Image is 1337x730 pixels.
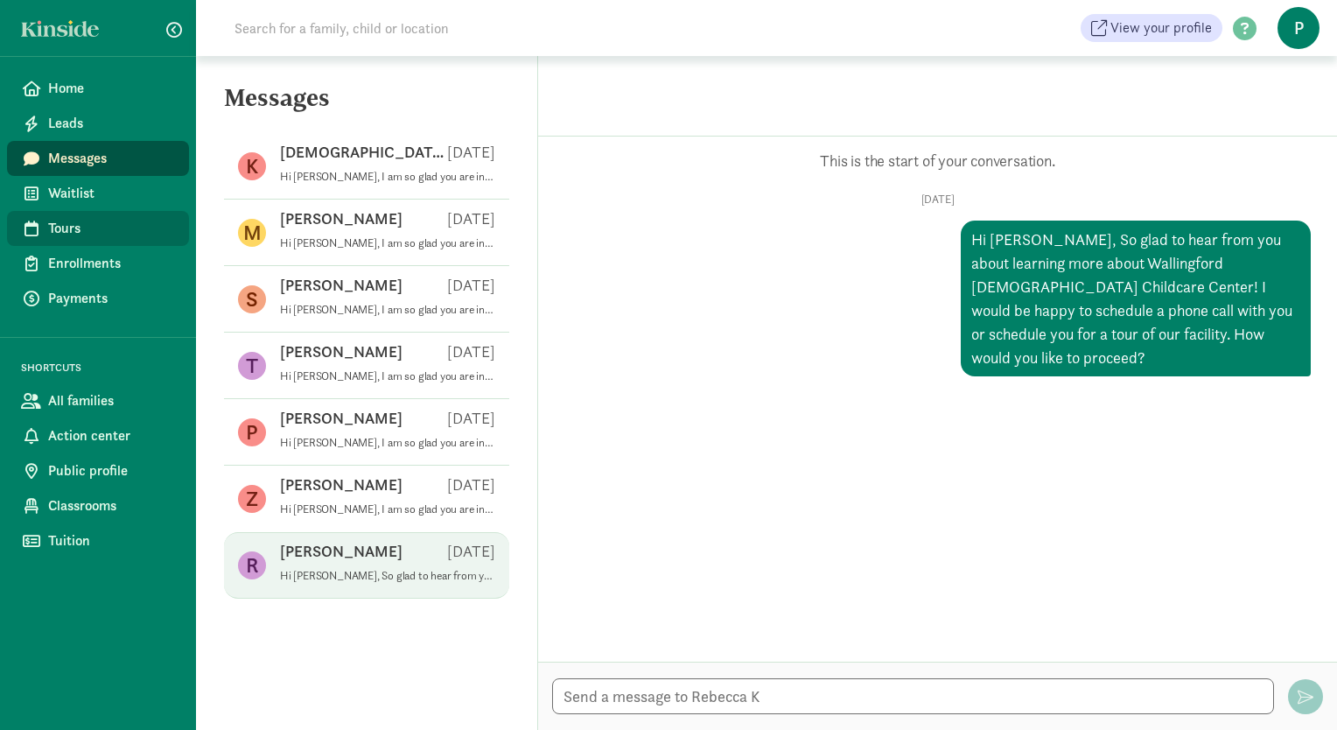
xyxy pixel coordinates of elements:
a: View your profile [1081,14,1222,42]
a: Classrooms [7,488,189,523]
h5: Messages [196,84,537,126]
p: [PERSON_NAME] [280,474,402,495]
p: [DATE] [447,142,495,163]
figure: M [238,219,266,247]
figure: Z [238,485,266,513]
figure: P [238,418,266,446]
span: Enrollments [48,253,175,274]
p: [PERSON_NAME] [280,275,402,296]
span: Waitlist [48,183,175,204]
a: Action center [7,418,189,453]
a: Tours [7,211,189,246]
span: Home [48,78,175,99]
a: Public profile [7,453,189,488]
span: Tuition [48,530,175,551]
a: Leads [7,106,189,141]
p: Hi [PERSON_NAME], I am so glad you are interested in learning more about enrollment at [GEOGRAPHI... [280,502,495,516]
p: Hi [PERSON_NAME], So glad to hear from you about learning more about Wallingford [DEMOGRAPHIC_DAT... [280,569,495,583]
p: Hi [PERSON_NAME], I am so glad you are interested in learning more about enrollment at [GEOGRAPHI... [280,303,495,317]
p: [DATE] [447,208,495,229]
p: [PERSON_NAME] [280,208,402,229]
p: Hi [PERSON_NAME], I am so glad you are interested in learning more about enrollment at [GEOGRAPHI... [280,436,495,450]
span: Leads [48,113,175,134]
p: [DATE] [447,341,495,362]
span: Action center [48,425,175,446]
span: Tours [48,218,175,239]
figure: T [238,352,266,380]
p: Hi [PERSON_NAME], I am so glad you are interested in learning more about enrollment at [GEOGRAPHI... [280,170,495,184]
span: Public profile [48,460,175,481]
a: Enrollments [7,246,189,281]
p: Hi [PERSON_NAME], I am so glad you are interested in learning more about enrollment at [GEOGRAPHI... [280,236,495,250]
figure: R [238,551,266,579]
span: Classrooms [48,495,175,516]
p: [DATE] [447,541,495,562]
p: [DATE] [447,474,495,495]
span: View your profile [1110,18,1212,39]
p: [DATE] [447,275,495,296]
a: Messages [7,141,189,176]
a: Waitlist [7,176,189,211]
iframe: Chat Widget [1249,646,1337,730]
p: [DATE] [447,408,495,429]
a: Tuition [7,523,189,558]
p: [PERSON_NAME] [280,341,402,362]
span: Payments [48,288,175,309]
span: P [1277,7,1319,49]
p: [DATE] [564,193,1311,207]
input: Search for a family, child or location [224,11,715,46]
p: Hi [PERSON_NAME], I am so glad you are interested in learning more about enrollment at [GEOGRAPHI... [280,369,495,383]
a: Home [7,71,189,106]
p: [PERSON_NAME] [280,408,402,429]
figure: K [238,152,266,180]
p: [DEMOGRAPHIC_DATA][PERSON_NAME] [280,142,447,163]
a: All families [7,383,189,418]
span: Messages [48,148,175,169]
p: This is the start of your conversation. [564,151,1311,172]
figure: S [238,285,266,313]
a: Payments [7,281,189,316]
span: All families [48,390,175,411]
p: [PERSON_NAME] [280,541,402,562]
div: Hi [PERSON_NAME], So glad to hear from you about learning more about Wallingford [DEMOGRAPHIC_DAT... [961,221,1311,376]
